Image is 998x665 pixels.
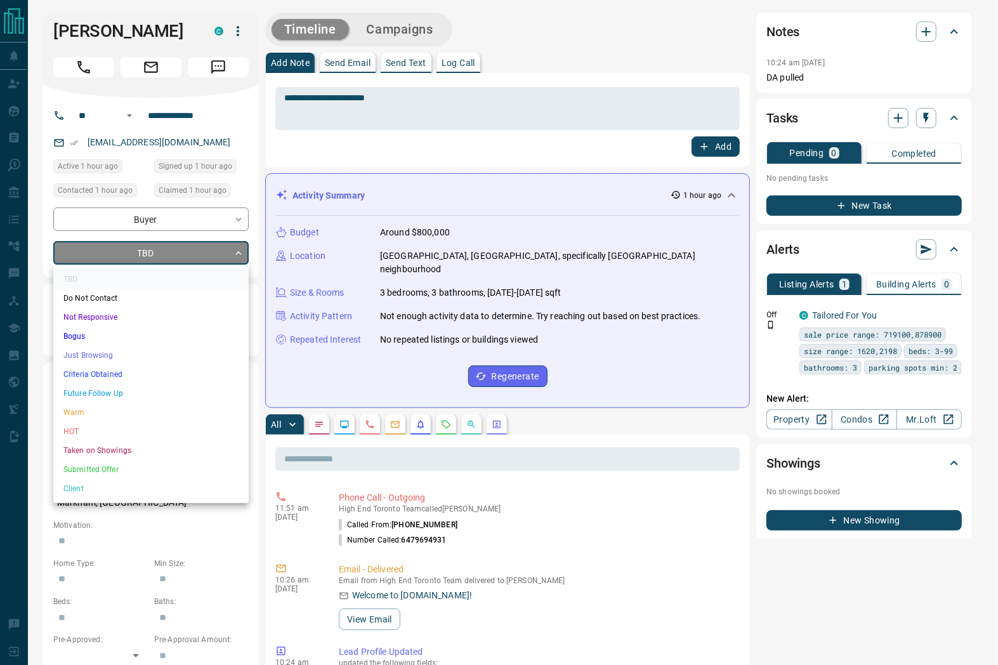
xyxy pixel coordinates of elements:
li: Client [53,479,249,498]
li: HOT [53,422,249,441]
li: Warm [53,403,249,422]
li: Criteria Obtained [53,365,249,384]
li: Do Not Contact [53,289,249,308]
li: Bogus [53,327,249,346]
li: Future Follow Up [53,384,249,403]
li: Taken on Showings [53,441,249,460]
li: Submitted Offer [53,460,249,479]
li: Just Browsing [53,346,249,365]
li: Not Responsive [53,308,249,327]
